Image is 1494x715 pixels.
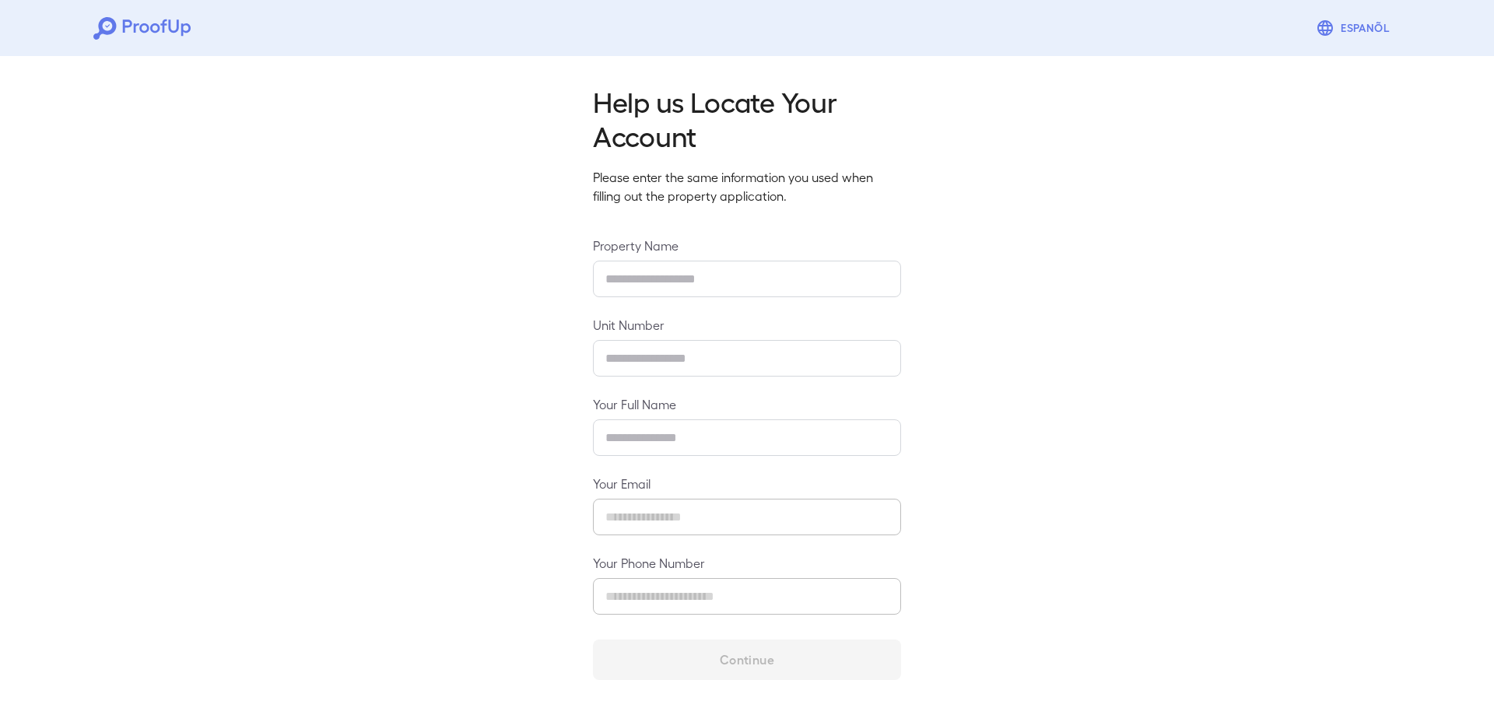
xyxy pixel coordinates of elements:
button: Espanõl [1310,12,1401,44]
label: Your Email [593,475,901,492]
h2: Help us Locate Your Account [593,84,901,152]
label: Your Full Name [593,395,901,413]
label: Property Name [593,237,901,254]
p: Please enter the same information you used when filling out the property application. [593,168,901,205]
label: Unit Number [593,316,901,334]
label: Your Phone Number [593,554,901,572]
